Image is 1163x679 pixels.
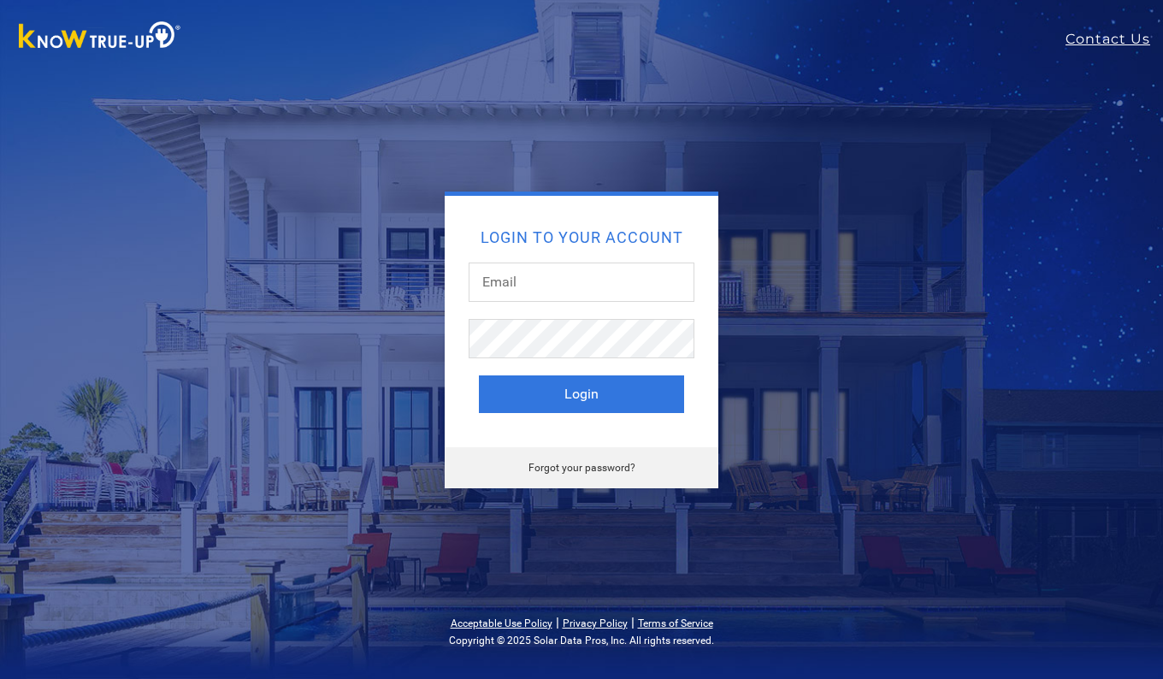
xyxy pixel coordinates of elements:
a: Terms of Service [638,617,713,629]
span: | [556,614,559,630]
h2: Login to your account [479,230,684,245]
img: Know True-Up [10,18,190,56]
a: Privacy Policy [563,617,628,629]
a: Forgot your password? [528,462,635,474]
input: Email [469,263,694,302]
span: | [631,614,635,630]
a: Contact Us [1066,29,1163,50]
a: Acceptable Use Policy [451,617,552,629]
button: Login [479,375,684,413]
